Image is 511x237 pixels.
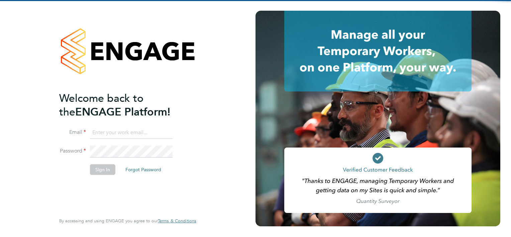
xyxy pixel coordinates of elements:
[120,164,167,175] button: Forgot Password
[59,129,86,136] label: Email
[59,148,86,155] label: Password
[90,164,115,175] button: Sign In
[158,218,196,224] span: Terms & Conditions
[59,91,190,119] h2: ENGAGE Platform!
[59,92,143,118] span: Welcome back to the
[59,218,196,224] span: By accessing and using ENGAGE you agree to our
[90,127,173,139] input: Enter your work email...
[158,218,196,224] a: Terms & Conditions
